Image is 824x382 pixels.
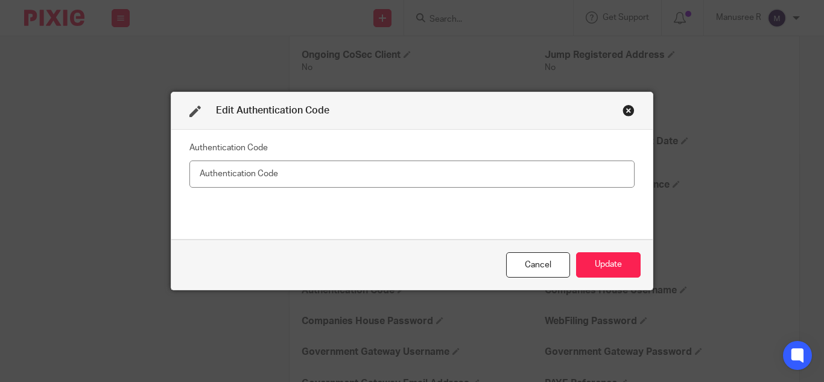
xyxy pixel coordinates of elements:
[189,142,268,154] label: Authentication Code
[189,161,635,188] input: Authentication Code
[576,252,641,278] button: Update
[506,252,570,278] div: Close this dialog window
[216,106,329,115] span: Edit Authentication Code
[623,104,635,116] div: Close this dialog window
